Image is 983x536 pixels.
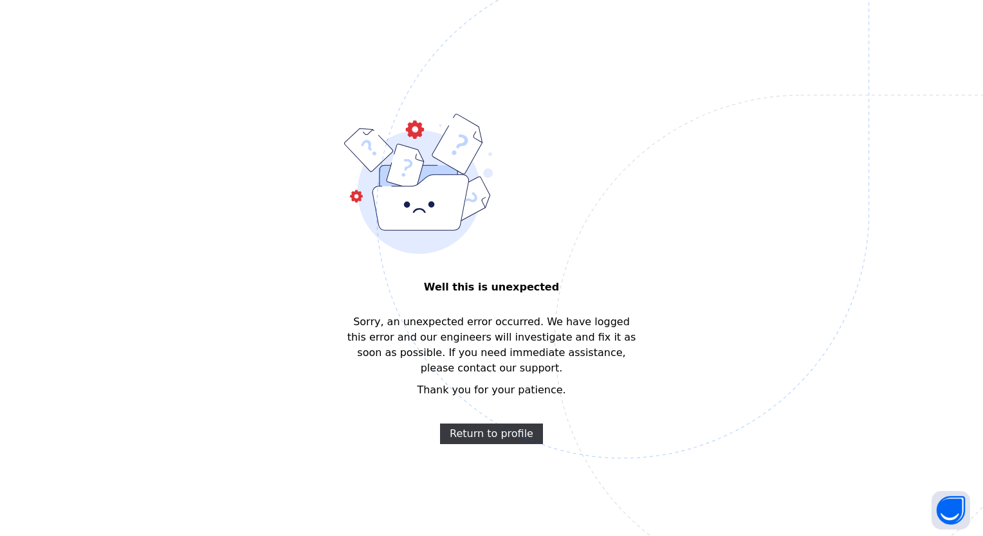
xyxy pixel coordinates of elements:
span: Return to profile [450,426,533,442]
button: Open asap [932,491,970,530]
span: Sorry, an unexpected error occurred. We have logged this error and our engineers will investigate... [344,314,639,376]
img: error-bound.9d27ae2af7d8ffd69f21ced9f822e0fd.svg [344,114,493,254]
span: Well this is unexpected [344,280,639,295]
